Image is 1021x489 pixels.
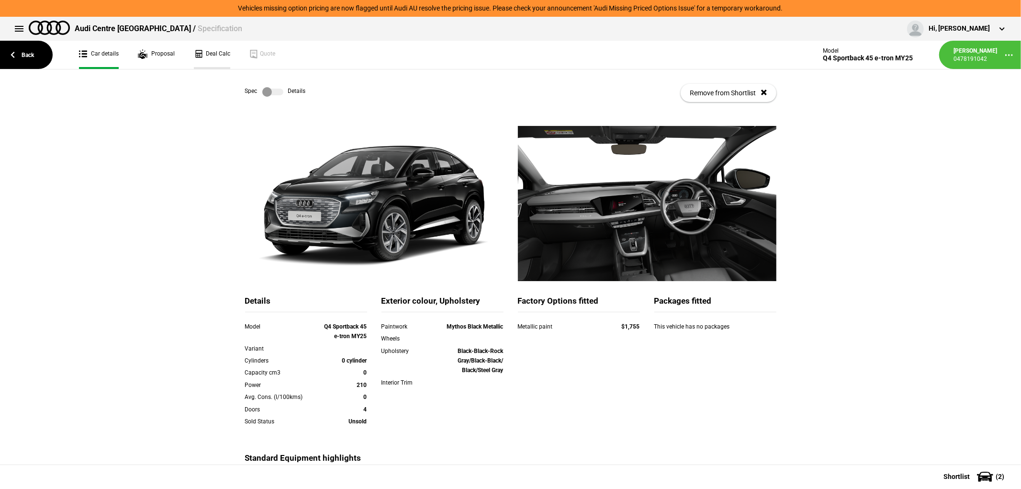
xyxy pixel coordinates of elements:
div: Wheels [381,334,430,343]
strong: 4 [364,406,367,413]
div: Model [823,47,913,54]
strong: Q4 Sportback 45 e-tron MY25 [325,323,367,340]
div: This vehicle has no packages [654,322,776,341]
button: ... [997,43,1021,67]
div: Hi, [PERSON_NAME] [929,24,990,34]
strong: 210 [357,382,367,388]
div: Cylinders [245,356,318,365]
div: Avg. Cons. (l/100kms) [245,392,318,402]
img: audi.png [29,21,70,35]
div: Power [245,380,318,390]
div: Upholstery [381,346,430,356]
div: Paintwork [381,322,430,331]
div: Audi Centre [GEOGRAPHIC_DATA] / [75,23,242,34]
div: Interior Trim [381,378,430,387]
div: [PERSON_NAME] [954,47,997,55]
div: Q4 Sportback 45 e-tron MY25 [823,54,913,62]
div: Factory Options fitted [518,296,640,312]
strong: Unsold [349,418,367,425]
div: Doors [245,405,318,414]
strong: 0 [364,369,367,376]
div: Spec Details [245,87,306,97]
strong: Black-Black-Rock Gray/Black-Black/ Black/Steel Gray [458,348,504,374]
div: Variant [245,344,318,353]
strong: 0 [364,394,367,400]
span: Specification [198,24,242,33]
div: Packages fitted [654,296,776,312]
button: Shortlist(2) [929,465,1021,489]
a: Proposal [138,41,175,69]
div: Capacity cm3 [245,368,318,377]
a: [PERSON_NAME]0478191042 [954,47,997,63]
a: Car details [79,41,119,69]
div: Standard Equipment highlights [245,453,504,469]
strong: 0 cylinder [342,357,367,364]
div: Details [245,296,367,312]
strong: Mythos Black Metallic [447,323,504,330]
div: Metallic paint [518,322,604,331]
a: Deal Calc [194,41,230,69]
div: 0478191042 [954,55,997,63]
span: ( 2 ) [996,473,1004,480]
div: Exterior colour, Upholstery [381,296,504,312]
button: Remove from Shortlist [681,84,776,102]
strong: $1,755 [622,323,640,330]
div: Model [245,322,318,331]
span: Shortlist [943,473,970,480]
div: Sold Status [245,417,318,426]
